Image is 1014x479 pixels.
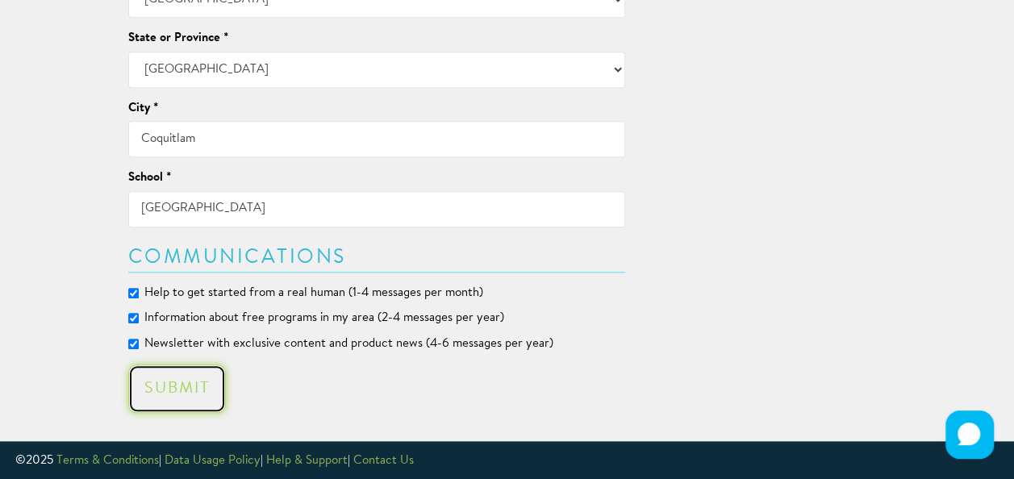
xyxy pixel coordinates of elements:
[348,455,350,467] span: |
[128,121,626,157] input: Springfield
[266,455,348,467] a: Help & Support
[941,406,998,463] iframe: HelpCrunch
[144,287,483,299] span: Help to get started from a real human (1-4 messages per month)
[128,191,626,227] input: Springfield Elementary
[128,100,158,117] label: City *
[26,455,53,467] span: 2025
[128,364,226,413] button: Submit
[128,30,228,47] label: State or Province *
[56,455,159,467] a: Terms & Conditions
[261,455,263,467] span: |
[353,455,414,467] a: Contact Us
[128,339,139,349] input: Newsletter with exclusive content and product news (4-6 messages per year)
[144,338,553,350] span: Newsletter with exclusive content and product news (4-6 messages per year)
[165,455,261,467] a: Data Usage Policy
[128,288,139,298] input: Help to get started from a real human (1-4 messages per month)
[128,313,139,323] input: Information about free programs in my area (2-4 messages per year)
[159,455,161,467] span: |
[128,248,626,268] h3: Communications
[15,455,26,467] span: ©
[144,312,504,324] span: Information about free programs in my area (2-4 messages per year)
[128,169,171,186] label: School *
